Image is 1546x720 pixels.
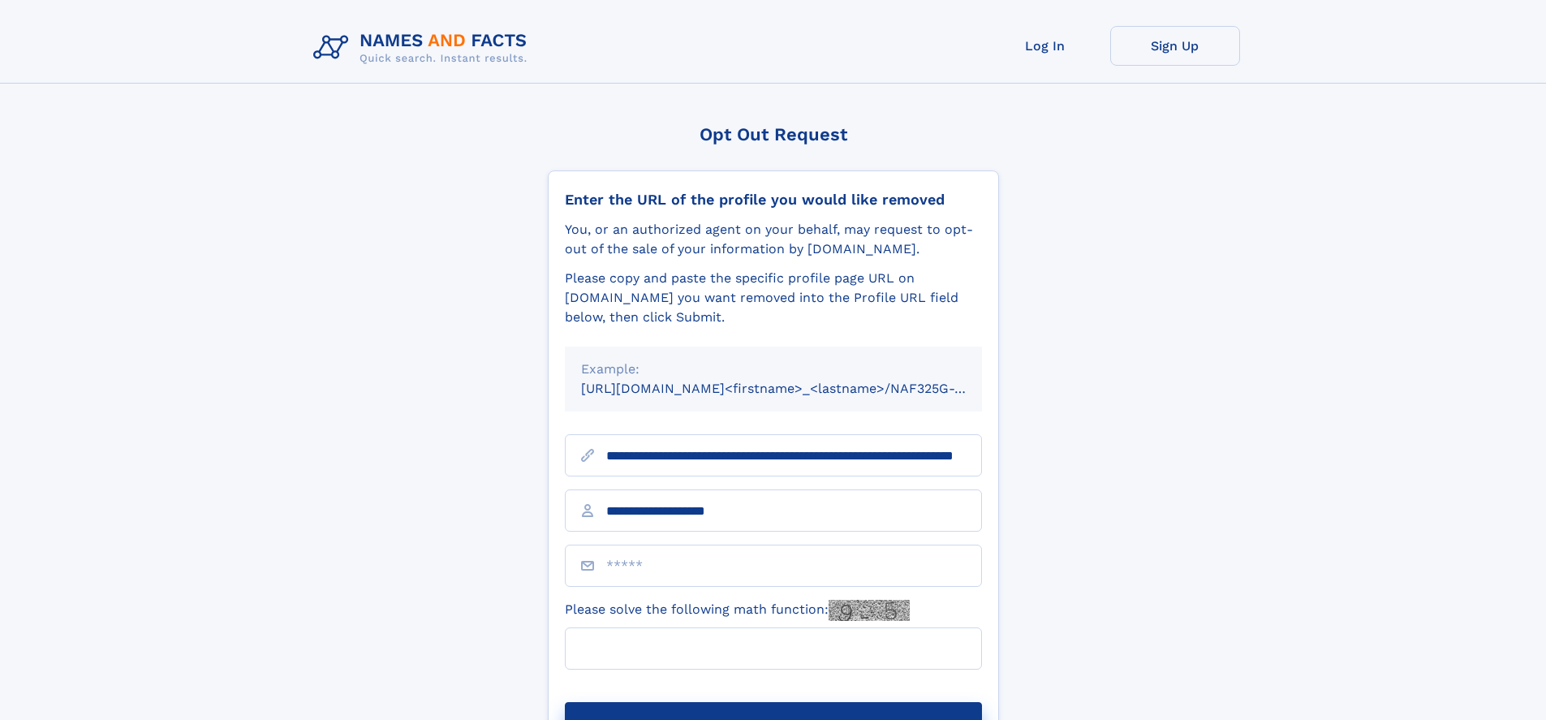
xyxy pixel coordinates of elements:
[307,26,540,70] img: Logo Names and Facts
[581,360,966,379] div: Example:
[565,600,910,621] label: Please solve the following math function:
[980,26,1110,66] a: Log In
[548,124,999,144] div: Opt Out Request
[581,381,1013,396] small: [URL][DOMAIN_NAME]<firstname>_<lastname>/NAF325G-xxxxxxxx
[565,220,982,259] div: You, or an authorized agent on your behalf, may request to opt-out of the sale of your informatio...
[565,191,982,209] div: Enter the URL of the profile you would like removed
[565,269,982,327] div: Please copy and paste the specific profile page URL on [DOMAIN_NAME] you want removed into the Pr...
[1110,26,1240,66] a: Sign Up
